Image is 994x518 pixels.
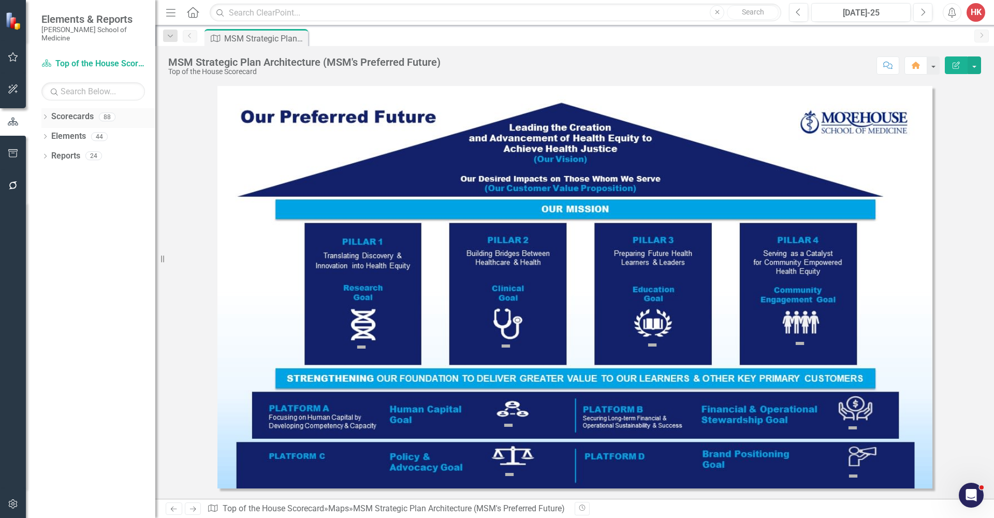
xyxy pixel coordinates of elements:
img: #8 - Brand Positioning BHAG: Position Morehouse School of Medicine, in the minds of all, as the t... [847,470,859,482]
a: Top of the House Scorecard [223,503,324,513]
span: Elements & Reports [41,13,145,25]
div: Top of the House Scorecard [168,68,866,76]
a: Maps [328,503,349,513]
a: Scorecards [51,111,94,123]
div: 24 [85,152,102,161]
a: Elements [51,131,86,142]
iframe: Intercom live chat [959,483,984,508]
button: HK [967,3,985,22]
div: 44 [91,132,108,141]
div: [DATE]-25 [815,7,907,19]
img: Policy and Advocacy BHAG: Be the premiere global vehicle through which policies are transformed t... [503,468,516,481]
img: ClearPoint Strategy [5,11,23,30]
div: MSM Strategic Plan Architecture (MSM's Preferred Future) [353,503,565,513]
img: Clinical Pillar BHAG: Build a just and sustainable healthy global community, centering the patien... [500,340,512,352]
input: Search Below... [41,82,145,100]
div: MSM Strategic Plan Architecture (MSM's Preferred Future) [224,32,305,45]
div: 88 [99,112,115,121]
button: [DATE]-25 [811,3,911,22]
a: Reports [51,150,80,162]
img: Research Pillar BHAG: Partner with communities to dismantle barriers to optimal health through di... [355,341,368,353]
button: Search [727,5,779,20]
div: MSM Strategic Plan Architecture (MSM's Preferred Future) [168,56,866,68]
img: MSM Strategic Plan Architecture (MSM's Preferred Future) [217,86,932,488]
a: Top of the House Scorecard [41,58,145,70]
span: Search [742,8,764,16]
small: [PERSON_NAME] School of Medicine [41,25,145,42]
img: Education Pillar BHAG: Recognized as the world-class and dynamic academic health science ecosyste... [646,339,659,351]
img: #6: Financial and Operational Stewardship Platform BHAG: Recognized as the global innovative hub ... [846,422,859,434]
img: #4 - Community Engagement Pillar BHAG: Lead in the transformation of contexts, conditions, and sy... [794,337,806,350]
input: Search ClearPoint... [210,4,781,22]
div: » » [208,503,567,515]
img: #5 - Human Capital Platform BHAG: Be the preferred global employer for health justice innovators ... [502,419,515,431]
